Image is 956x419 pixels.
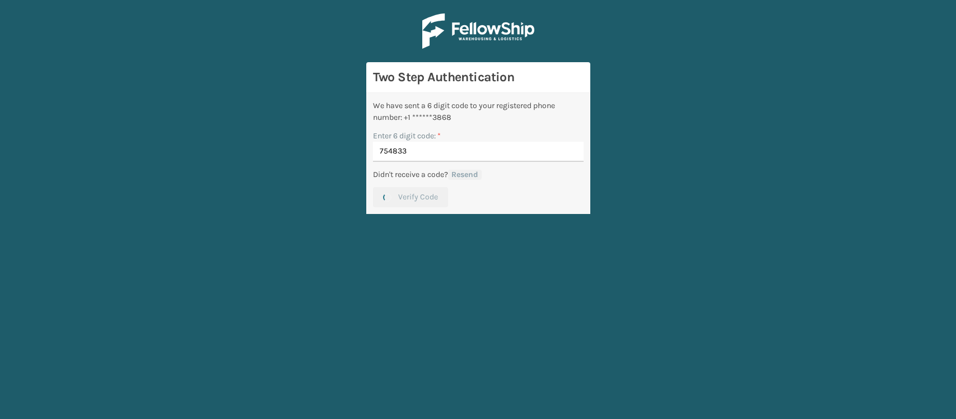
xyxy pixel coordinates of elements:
div: We have sent a 6 digit code to your registered phone number: +1 ******3868 [373,100,584,123]
button: Verify Code [373,187,448,207]
h3: Two Step Authentication [373,69,584,86]
img: Logo [422,13,534,49]
label: Enter 6 digit code: [373,130,441,142]
button: Resend [448,170,482,180]
p: Didn't receive a code? [373,169,448,180]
